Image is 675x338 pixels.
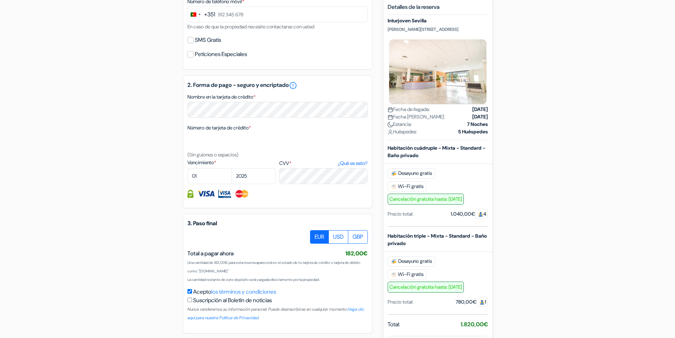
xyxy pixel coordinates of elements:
[456,298,488,306] div: 780,00€
[197,190,215,198] img: Visa
[187,151,238,158] small: (Sin guiones o espacios)
[338,160,367,167] a: ¿Qué es esto?
[478,212,483,217] img: guest.svg
[388,269,427,280] span: Wi-Fi gratis
[388,27,488,32] p: [PERSON_NAME][STREET_ADDRESS]
[218,190,231,198] img: Visa Electron
[391,259,397,264] img: free_breakfast.svg
[388,128,417,135] span: Huéspedes:
[388,107,393,112] img: calendar.svg
[187,6,368,22] input: 912 345 678
[388,121,412,128] span: Estancia:
[479,300,485,305] img: guest.svg
[388,194,464,205] span: Cancelación gratuita hasta: [DATE]
[388,113,445,121] span: Fecha [PERSON_NAME]:
[187,277,320,282] small: La cantidad restante de este depósito será cargada directamente por la propiedad.
[461,321,488,328] strong: 1.820,00€
[475,209,488,219] span: 4
[187,306,364,321] small: Nunca venderemos su información personal. Puede desinscribirse en cualquier momento.
[477,297,488,307] span: 1
[187,190,193,198] img: Información de la Tarjeta de crédito totalmente protegida y encriptada
[451,210,488,218] div: 1.040,00€
[391,272,396,277] img: free_wifi.svg
[472,106,488,113] strong: [DATE]
[388,145,485,159] b: Habitación cuádruple - Mixta - Standard - Baño privado
[195,35,221,45] label: SMS Gratis
[211,288,276,295] a: los términos y condiciones
[187,124,251,132] label: Número de tarjeta de crédito
[348,230,368,244] label: GBP
[328,230,348,244] label: USD
[388,122,393,127] img: moon.svg
[279,160,367,167] label: CVV
[187,260,360,273] small: Una cantidad de 182,00€ para esta reserva aparecerá en el estado de tu tarjeta de crédito o tarje...
[388,210,414,218] div: Precio total:
[187,93,255,101] label: Nombre en la tarjeta de crédito
[187,306,364,321] a: Haga clic aquí para nuestra Política de Privacidad.
[467,121,488,128] strong: 7 Noches
[391,184,396,189] img: free_wifi.svg
[388,320,400,329] span: Total:
[388,129,393,135] img: user_icon.svg
[193,288,276,296] label: Acepto
[187,220,368,227] h5: 3. Paso final
[388,18,488,24] h5: Inturjoven Sevilla
[187,23,314,30] small: En caso de que la propiedad necesite contactarse con usted
[388,4,488,15] h5: Detalles de la reserva
[388,168,435,179] span: Desayuno gratis
[188,7,215,22] button: Change country, selected Portugal (+351)
[235,190,249,198] img: Master Card
[388,282,464,293] span: Cancelación gratuita hasta: [DATE]
[187,81,368,90] h5: 2. Forma de pago - seguro y encriptado
[388,298,414,306] div: Precio total:
[310,230,368,244] div: Basic radio toggle button group
[391,171,397,176] img: free_breakfast.svg
[187,250,234,257] span: Total a pagar ahora
[388,115,393,120] img: calendar.svg
[310,230,329,244] label: EUR
[195,49,247,59] label: Peticiones Especiales
[193,296,272,305] label: Suscripción al Boletín de noticias
[289,81,297,90] a: error_outline
[388,233,487,246] b: Habitación triple - Mixta - Standard - Baño privado
[472,113,488,121] strong: [DATE]
[388,181,427,192] span: Wi-Fi gratis
[388,256,435,267] span: Desayuno gratis
[204,10,215,19] div: +351
[345,250,368,257] span: 182,00€
[388,106,430,113] span: Fecha de llegada:
[187,159,276,166] label: Vencimiento
[458,128,488,135] strong: 5 Huéspedes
